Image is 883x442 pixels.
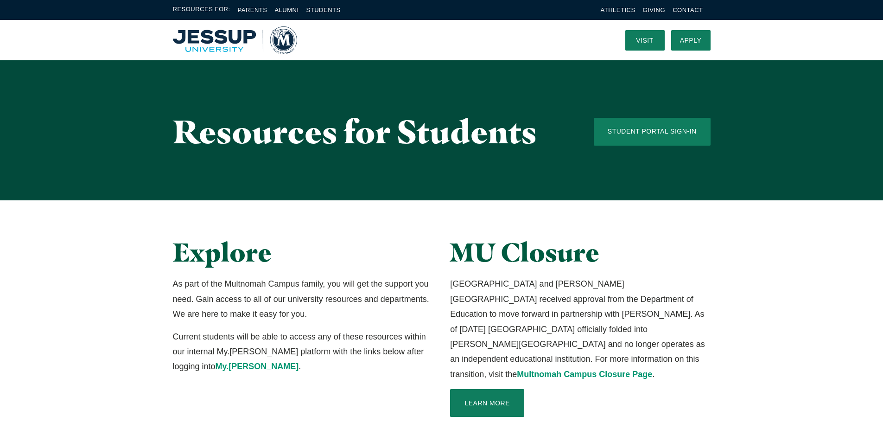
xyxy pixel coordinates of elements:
p: [GEOGRAPHIC_DATA] and [PERSON_NAME][GEOGRAPHIC_DATA] received approval from the Department of Edu... [450,276,710,382]
a: Giving [643,6,666,13]
p: As part of the Multnomah Campus family, you will get the support you need. Gain access to all of ... [173,276,433,321]
h2: Explore [173,237,433,267]
a: Multnomah Campus Closure Page [517,370,652,379]
a: Athletics [601,6,635,13]
a: Student Portal Sign-In [594,118,711,146]
a: Apply [671,30,711,51]
h1: Resources for Students [173,114,557,149]
a: Alumni [274,6,299,13]
h2: MU Closure [450,237,710,267]
a: Visit [625,30,665,51]
p: Current students will be able to access any of these resources within our internal My.[PERSON_NAM... [173,329,433,374]
a: Home [173,26,297,54]
a: My.[PERSON_NAME] [216,362,299,371]
a: Contact [673,6,703,13]
a: Learn More [450,389,524,417]
a: Parents [238,6,267,13]
img: Multnomah University Logo [173,26,297,54]
a: Students [306,6,341,13]
span: Resources For: [173,5,230,15]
